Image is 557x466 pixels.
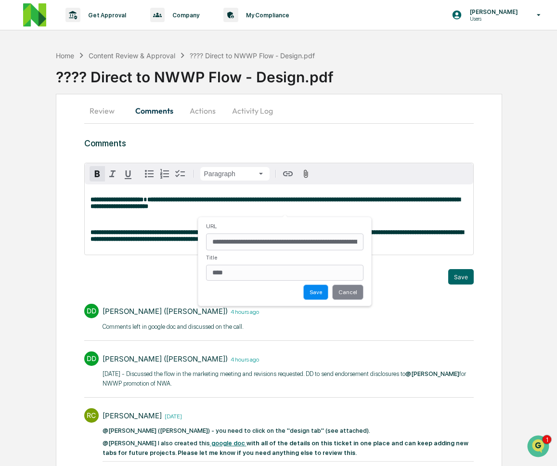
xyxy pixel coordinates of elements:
[43,74,158,83] div: Start new chat
[56,52,74,60] div: Home
[80,131,83,139] span: •
[84,304,99,318] div: DD
[462,15,523,22] p: Users
[84,408,99,423] div: RC
[103,369,474,388] p: [DATE] - Discussed the flow in the marketing meeting and revisions requested. DD to send endorsem...
[210,440,246,447] a: google doc
[181,99,224,122] button: Actions
[128,99,181,122] button: Comments
[103,307,228,316] div: [PERSON_NAME] ([PERSON_NAME])
[303,285,328,300] button: Set URL
[228,307,259,315] time: Friday, September 5, 2025 at 11:02:52 AM CDT
[10,172,17,180] div: 🖐️
[56,61,557,86] div: ???? Direct to NWWP Flow - Design.pdf
[448,269,474,285] button: Save
[6,185,65,203] a: 🔎Data Lookup
[10,20,175,36] p: How can we help?
[224,99,281,122] button: Activity Log
[462,8,523,15] p: [PERSON_NAME]
[89,52,175,60] div: Content Review & Approval
[405,370,459,377] span: @[PERSON_NAME]
[211,440,245,447] strong: google doc
[20,74,38,91] img: 8933085812038_c878075ebb4cc5468115_72.jpg
[10,122,25,137] img: Jack Rasmussen
[103,440,210,447] span: @[PERSON_NAME] I also created this
[164,77,175,88] button: Start new chat
[84,99,474,122] div: secondary tabs example
[84,138,474,148] h3: Comments
[10,74,27,91] img: 1746055101610-c473b297-6a78-478c-a979-82029cc54cd1
[19,131,27,139] img: 1746055101610-c473b297-6a78-478c-a979-82029cc54cd1
[84,351,99,366] div: DD
[162,412,182,420] time: Friday, August 29, 2025 at 3:39:13 PM CDT
[6,167,66,184] a: 🖐️Preclearance
[149,105,175,116] button: See all
[30,131,78,139] span: [PERSON_NAME]
[10,190,17,198] div: 🔎
[165,12,204,19] p: Company
[80,12,131,19] p: Get Approval
[103,411,162,420] div: [PERSON_NAME]
[43,83,132,91] div: We're available if you need us!
[96,213,117,220] span: Pylon
[85,131,105,139] span: [DATE]
[332,285,363,300] button: Cancel change
[103,426,474,436] p: ​
[68,212,117,220] a: Powered byPylon
[206,223,363,230] label: URL
[298,168,314,181] button: Attach files
[103,354,228,363] div: [PERSON_NAME] ([PERSON_NAME])
[228,355,259,363] time: Friday, September 5, 2025 at 11:02:21 AM CDT
[79,171,119,181] span: Attestations
[19,189,61,199] span: Data Lookup
[120,166,136,181] button: Underline
[19,171,62,181] span: Preclearance
[105,166,120,181] button: Italic
[206,254,363,261] label: Title
[103,427,370,434] span: @[PERSON_NAME] ([PERSON_NAME]) - you need to click on the "design tab" (see attached).
[23,3,46,26] img: logo
[103,440,468,456] strong: with all of the details on this ticket in one place and can keep adding new tabs for future proje...
[84,99,128,122] button: Review
[66,167,123,184] a: 🗄️Attestations
[103,322,259,332] p: Comments left in google doc and discussed on the call.​
[200,167,270,181] button: Block type
[238,12,294,19] p: My Compliance
[190,52,315,60] div: ???? Direct to NWWP Flow - Design.pdf
[10,107,65,115] div: Past conversations
[70,172,78,180] div: 🗄️
[526,434,552,460] iframe: Open customer support
[90,166,105,181] button: Remove bold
